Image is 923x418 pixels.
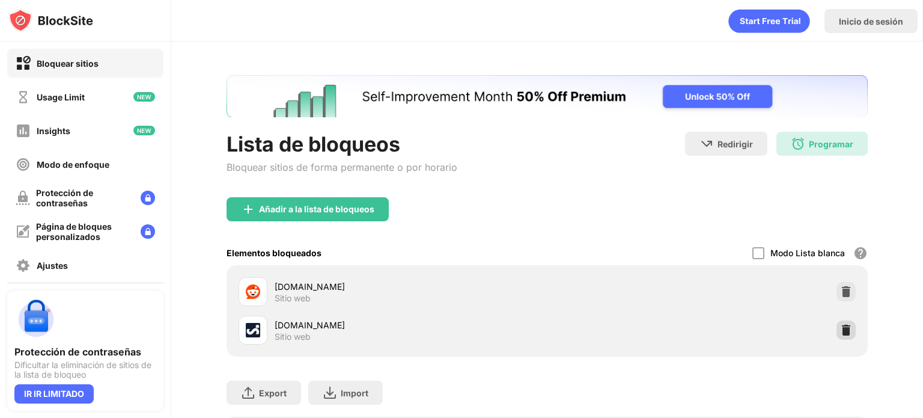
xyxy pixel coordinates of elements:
[14,346,156,358] div: Protección de contraseñas
[141,191,155,205] img: lock-menu.svg
[37,260,68,271] div: Ajustes
[16,157,31,172] img: focus-off.svg
[37,159,109,170] div: Modo de enfoque
[16,224,30,239] img: customize-block-page-off.svg
[14,384,94,404] div: IR IR LIMITADO
[246,323,260,337] img: favicons
[37,58,99,69] div: Bloquear sitios
[259,204,374,214] div: Añadir a la lista de bloqueos
[16,56,31,71] img: block-on.svg
[227,132,457,156] div: Lista de bloqueos
[133,126,155,135] img: new-icon.svg
[728,9,810,33] div: animation
[8,8,93,32] img: logo-blocksite.svg
[275,331,311,342] div: Sitio web
[246,284,260,299] img: favicons
[227,248,321,258] div: Elementos bloqueados
[717,139,753,149] div: Redirigir
[839,16,903,26] div: Inicio de sesión
[16,90,31,105] img: time-usage-off.svg
[227,161,457,173] div: Bloquear sitios de forma permanente o por horario
[36,221,131,242] div: Página de bloques personalizados
[275,280,547,293] div: [DOMAIN_NAME]
[37,126,70,136] div: Insights
[14,298,58,341] img: push-password-protection.svg
[14,360,156,380] div: Dificultar la eliminación de sitios de la lista de bloqueo
[770,248,845,258] div: Modo Lista blanca
[275,319,547,331] div: [DOMAIN_NAME]
[16,123,31,138] img: insights-off.svg
[259,388,287,398] div: Export
[809,139,853,149] div: Programar
[275,293,311,304] div: Sitio web
[227,75,868,117] iframe: Banner
[341,388,368,398] div: Import
[37,92,85,102] div: Usage Limit
[16,258,31,273] img: settings-off.svg
[141,224,155,239] img: lock-menu.svg
[36,188,131,208] div: Protección de contraseñas
[133,92,155,102] img: new-icon.svg
[16,191,30,205] img: password-protection-off.svg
